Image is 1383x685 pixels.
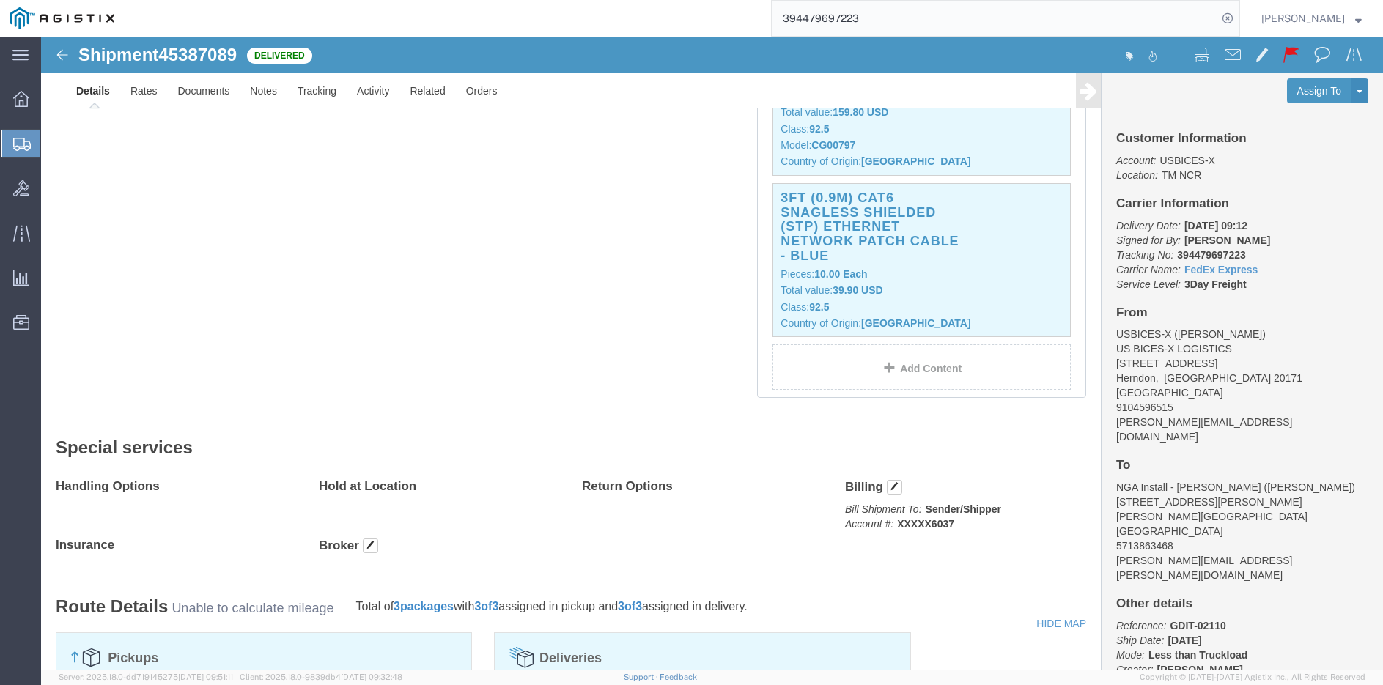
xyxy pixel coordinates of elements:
a: Support [624,673,660,681]
a: Feedback [660,673,697,681]
span: Server: 2025.18.0-dd719145275 [59,673,233,681]
input: Search for shipment number, reference number [772,1,1217,36]
button: [PERSON_NAME] [1261,10,1362,27]
span: Client: 2025.18.0-9839db4 [240,673,402,681]
span: [DATE] 09:51:11 [178,673,233,681]
span: [DATE] 09:32:48 [341,673,402,681]
span: Copyright © [DATE]-[DATE] Agistix Inc., All Rights Reserved [1140,671,1365,684]
img: logo [10,7,114,29]
span: Nicholas Pace [1261,10,1345,26]
iframe: FS Legacy Container [41,37,1383,670]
